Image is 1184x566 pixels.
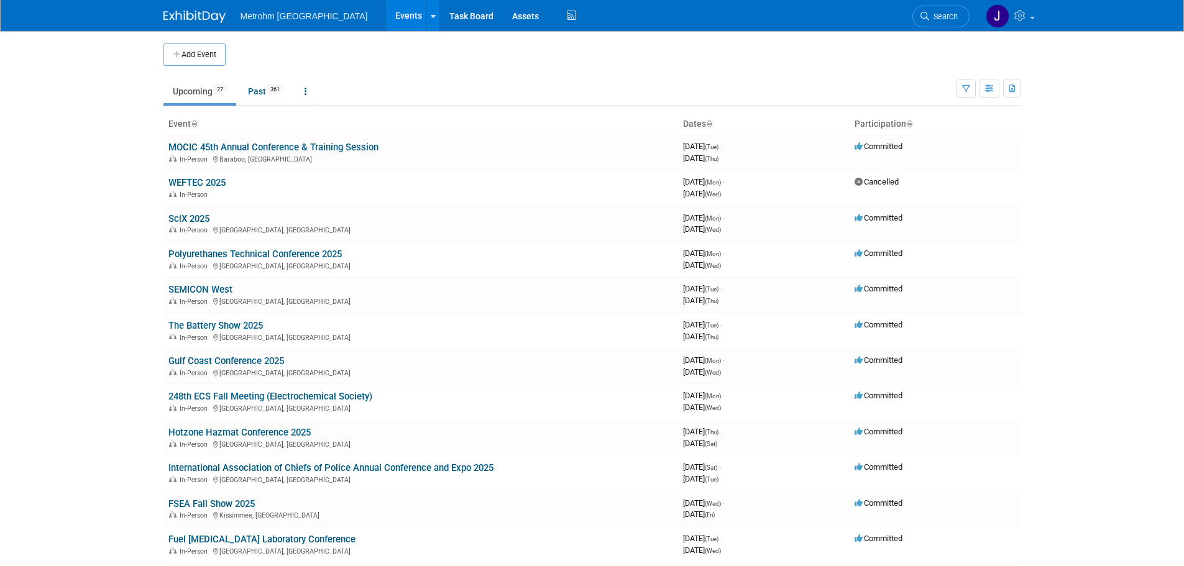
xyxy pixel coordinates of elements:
[683,367,721,377] span: [DATE]
[705,179,721,186] span: (Mon)
[720,534,722,543] span: -
[180,404,211,413] span: In-Person
[723,498,725,508] span: -
[723,177,725,186] span: -
[683,403,721,412] span: [DATE]
[683,534,722,543] span: [DATE]
[168,320,263,331] a: The Battery Show 2025
[705,286,718,293] span: (Tue)
[723,213,725,222] span: -
[180,298,211,306] span: In-Person
[168,296,673,306] div: [GEOGRAPHIC_DATA], [GEOGRAPHIC_DATA]
[705,155,718,162] span: (Thu)
[241,11,368,21] span: Metrohm [GEOGRAPHIC_DATA]
[855,177,899,186] span: Cancelled
[168,332,673,342] div: [GEOGRAPHIC_DATA], [GEOGRAPHIC_DATA]
[168,213,209,224] a: SciX 2025
[855,142,902,151] span: Committed
[683,153,718,163] span: [DATE]
[180,511,211,519] span: In-Person
[683,439,717,448] span: [DATE]
[705,250,721,257] span: (Mon)
[168,534,356,545] a: Fuel [MEDICAL_DATA] Laboratory Conference
[929,12,958,21] span: Search
[683,224,721,234] span: [DATE]
[191,119,197,129] a: Sort by Event Name
[855,391,902,400] span: Committed
[180,476,211,484] span: In-Person
[683,284,722,293] span: [DATE]
[169,191,177,197] img: In-Person Event
[683,249,725,258] span: [DATE]
[705,262,721,269] span: (Wed)
[180,547,211,555] span: In-Person
[855,498,902,508] span: Committed
[169,440,177,447] img: In-Person Event
[163,43,226,66] button: Add Event
[163,114,678,135] th: Event
[169,298,177,304] img: In-Person Event
[720,142,722,151] span: -
[705,393,721,399] span: (Mon)
[705,464,717,471] span: (Sat)
[180,334,211,342] span: In-Person
[239,80,293,103] a: Past361
[168,367,673,377] div: [GEOGRAPHIC_DATA], [GEOGRAPHIC_DATA]
[705,536,718,542] span: (Tue)
[168,260,673,270] div: [GEOGRAPHIC_DATA], [GEOGRAPHIC_DATA]
[683,142,722,151] span: [DATE]
[855,427,902,436] span: Committed
[180,369,211,377] span: In-Person
[168,284,232,295] a: SEMICON West
[683,498,725,508] span: [DATE]
[168,249,342,260] a: Polyurethanes Technical Conference 2025
[705,144,718,150] span: (Tue)
[855,462,902,472] span: Committed
[705,511,715,518] span: (Fri)
[720,427,722,436] span: -
[850,114,1021,135] th: Participation
[906,119,912,129] a: Sort by Participation Type
[168,224,673,234] div: [GEOGRAPHIC_DATA], [GEOGRAPHIC_DATA]
[705,369,721,376] span: (Wed)
[723,249,725,258] span: -
[683,332,718,341] span: [DATE]
[168,427,311,438] a: Hotzone Hazmat Conference 2025
[720,320,722,329] span: -
[683,462,721,472] span: [DATE]
[683,296,718,305] span: [DATE]
[723,355,725,365] span: -
[168,474,673,484] div: [GEOGRAPHIC_DATA], [GEOGRAPHIC_DATA]
[267,85,283,94] span: 361
[855,249,902,258] span: Committed
[169,334,177,340] img: In-Person Event
[683,260,721,270] span: [DATE]
[168,545,673,555] div: [GEOGRAPHIC_DATA], [GEOGRAPHIC_DATA]
[855,534,902,543] span: Committed
[683,545,721,555] span: [DATE]
[855,213,902,222] span: Committed
[683,427,722,436] span: [DATE]
[180,191,211,199] span: In-Person
[705,547,721,554] span: (Wed)
[169,369,177,375] img: In-Person Event
[723,391,725,400] span: -
[168,509,673,519] div: Kissimmee, [GEOGRAPHIC_DATA]
[683,213,725,222] span: [DATE]
[168,462,493,473] a: International Association of Chiefs of Police Annual Conference and Expo 2025
[683,177,725,186] span: [DATE]
[168,355,284,367] a: Gulf Coast Conference 2025
[705,215,721,222] span: (Mon)
[168,177,226,188] a: WEFTEC 2025
[169,547,177,554] img: In-Person Event
[855,284,902,293] span: Committed
[169,226,177,232] img: In-Person Event
[705,476,718,483] span: (Tue)
[720,284,722,293] span: -
[678,114,850,135] th: Dates
[719,462,721,472] span: -
[986,4,1009,28] img: Joanne Yam
[705,191,721,198] span: (Wed)
[705,322,718,329] span: (Tue)
[705,404,721,411] span: (Wed)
